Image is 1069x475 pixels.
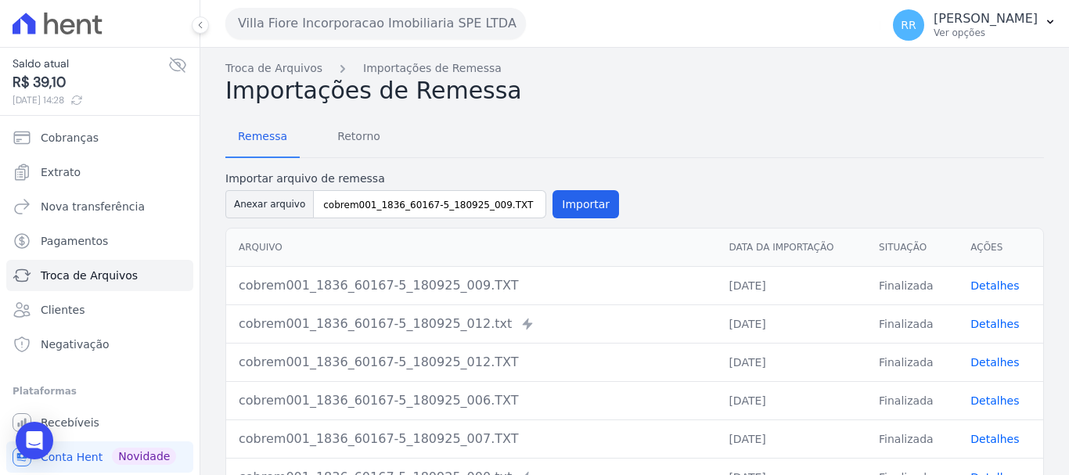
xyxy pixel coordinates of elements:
[716,304,866,343] td: [DATE]
[229,121,297,152] span: Remessa
[6,157,193,188] a: Extrato
[866,419,958,458] td: Finalizada
[970,318,1019,330] a: Detalhes
[866,229,958,267] th: Situação
[41,164,81,180] span: Extrato
[317,196,542,214] input: Selecionar arquivo
[970,356,1019,369] a: Detalhes
[6,122,193,153] a: Cobranças
[866,343,958,381] td: Finalizada
[239,276,704,295] div: cobrem001_1836_60167-5_180925_009.TXT
[6,441,193,473] a: Conta Hent Novidade
[16,422,53,459] div: Open Intercom Messenger
[958,229,1043,267] th: Ações
[6,191,193,222] a: Nova transferência
[901,20,916,31] span: RR
[41,449,103,465] span: Conta Hent
[225,190,314,218] button: Anexar arquivo
[112,448,176,465] span: Novidade
[6,407,193,438] a: Recebíveis
[239,391,704,410] div: cobrem001_1836_60167-5_180925_006.TXT
[41,233,108,249] span: Pagamentos
[6,225,193,257] a: Pagamentos
[970,279,1019,292] a: Detalhes
[934,27,1038,39] p: Ver opções
[13,56,168,72] span: Saldo atual
[13,72,168,93] span: R$ 39,10
[225,171,619,187] label: Importar arquivo de remessa
[866,304,958,343] td: Finalizada
[41,268,138,283] span: Troca de Arquivos
[716,229,866,267] th: Data da Importação
[226,229,716,267] th: Arquivo
[6,294,193,326] a: Clientes
[225,60,322,77] a: Troca de Arquivos
[41,130,99,146] span: Cobranças
[239,430,704,448] div: cobrem001_1836_60167-5_180925_007.TXT
[13,382,187,401] div: Plataformas
[41,336,110,352] span: Negativação
[716,343,866,381] td: [DATE]
[239,315,704,333] div: cobrem001_1836_60167-5_180925_012.txt
[41,199,145,214] span: Nova transferência
[866,266,958,304] td: Finalizada
[880,3,1069,47] button: RR [PERSON_NAME] Ver opções
[716,419,866,458] td: [DATE]
[866,381,958,419] td: Finalizada
[970,433,1019,445] a: Detalhes
[6,260,193,291] a: Troca de Arquivos
[934,11,1038,27] p: [PERSON_NAME]
[328,121,390,152] span: Retorno
[225,117,300,158] a: Remessa
[6,329,193,360] a: Negativação
[225,77,1044,105] h2: Importações de Remessa
[970,394,1019,407] a: Detalhes
[13,93,168,107] span: [DATE] 14:28
[716,266,866,304] td: [DATE]
[225,8,526,39] button: Villa Fiore Incorporacao Imobiliaria SPE LTDA
[363,60,502,77] a: Importações de Remessa
[552,190,619,218] button: Importar
[325,117,393,158] a: Retorno
[41,302,85,318] span: Clientes
[225,60,1044,77] nav: Breadcrumb
[716,381,866,419] td: [DATE]
[239,353,704,372] div: cobrem001_1836_60167-5_180925_012.TXT
[41,415,99,430] span: Recebíveis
